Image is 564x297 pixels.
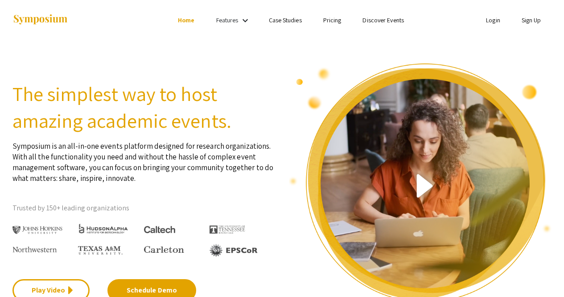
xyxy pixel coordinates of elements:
a: Sign Up [522,16,541,24]
a: Case Studies [269,16,302,24]
img: Symposium by ForagerOne [12,14,68,26]
img: EPSCOR [210,244,259,257]
mat-icon: Expand Features list [240,15,251,26]
img: Northwestern [12,247,57,252]
img: Carleton [144,246,184,253]
p: Symposium is an all-in-one events platform designed for research organizations. With all the func... [12,134,276,184]
a: Discover Events [362,16,404,24]
a: Features [216,16,239,24]
a: Home [178,16,194,24]
img: The University of Tennessee [210,226,245,234]
img: Texas A&M University [78,246,123,255]
h2: The simplest way to host amazing academic events. [12,80,276,134]
img: HudsonAlpha [78,223,128,234]
p: Trusted by 150+ leading organizations [12,201,276,215]
a: Pricing [323,16,342,24]
img: Johns Hopkins University [12,226,63,234]
a: Login [486,16,500,24]
img: Caltech [144,226,175,234]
